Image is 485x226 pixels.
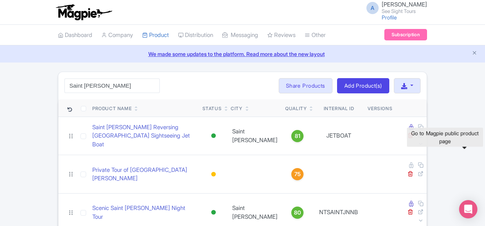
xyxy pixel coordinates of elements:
span: 75 [294,170,301,178]
a: Private Tour of [GEOGRAPHIC_DATA][PERSON_NAME] [92,166,196,183]
a: 81 [285,130,310,142]
a: We made some updates to the platform. Read more about the new layout [5,50,480,58]
div: Product Name [92,105,132,112]
a: 80 [285,207,310,219]
a: Saint [PERSON_NAME] Reversing [GEOGRAPHIC_DATA] Sightseeing Jet Boat [92,123,196,149]
span: [PERSON_NAME] [382,1,427,8]
img: logo-ab69f6fb50320c5b225c76a69d11143b.png [54,4,113,21]
span: A [366,2,379,14]
div: Building [210,169,217,180]
a: Company [101,25,133,46]
input: Search product name, city, or interal id [64,79,160,93]
div: Go to Magpie public product page [407,128,483,147]
div: Open Intercom Messenger [459,200,477,218]
div: City [231,105,242,112]
small: See Sight Tours [382,9,427,14]
a: Distribution [178,25,213,46]
td: JETBOAT [313,117,365,155]
span: 80 [294,208,301,217]
a: 75 [285,168,310,180]
div: Active [210,207,217,218]
div: Status [202,105,222,112]
a: Subscription [384,29,427,40]
a: Profile [382,14,397,21]
span: 81 [295,132,300,140]
button: Close announcement [472,49,477,58]
a: Product [142,25,169,46]
a: Other [305,25,326,46]
th: Internal ID [313,99,365,117]
a: Share Products [279,78,332,93]
a: A [PERSON_NAME] See Sight Tours [362,2,427,14]
td: Saint [PERSON_NAME] [228,117,282,155]
a: Messaging [222,25,258,46]
a: Add Product(s) [337,78,389,93]
a: Reviews [267,25,295,46]
div: Active [210,130,217,141]
a: Scenic Saint [PERSON_NAME] Night Tour [92,204,196,221]
div: Quality [285,105,307,112]
a: Dashboard [58,25,92,46]
th: Versions [365,99,395,117]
